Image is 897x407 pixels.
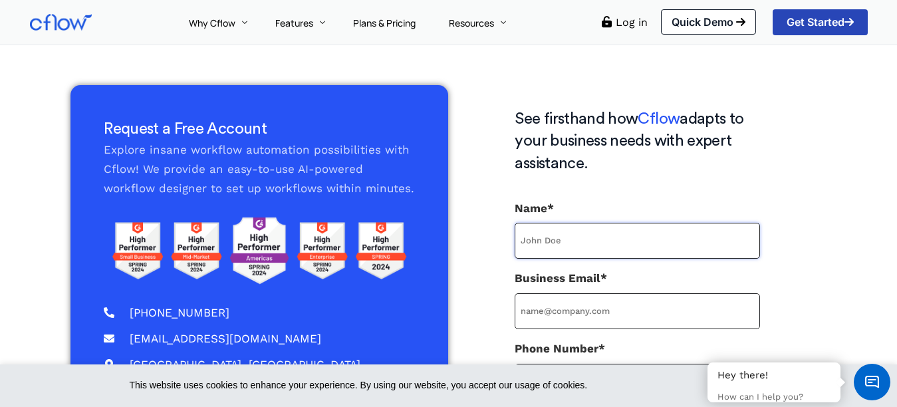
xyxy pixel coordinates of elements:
[126,329,321,348] span: [EMAIL_ADDRESS][DOMAIN_NAME]
[126,303,229,323] span: [PHONE_NUMBER]
[515,293,759,329] input: Business Email*
[515,199,759,259] label: Name*
[854,364,890,400] span: Chat Widget
[638,111,680,127] span: Cflow
[449,17,494,29] span: Resources
[189,17,235,29] span: Why Cflow
[661,9,756,35] a: Quick Demo
[104,118,415,198] div: Explore insane workflow automation possibilities with Cflow! We provide an easy-to-use AI-powered...
[104,211,415,290] img: g2 reviews
[773,9,868,35] a: Get Started
[275,17,313,29] span: Features
[515,108,759,176] h3: See firsthand how adapts to your business needs with expert assistance.
[717,392,831,403] p: How can I help you?
[104,121,267,137] span: Request a Free Account
[515,339,759,400] label: Phone Number*
[717,369,831,382] div: Hey there!
[130,378,725,394] span: This website uses cookies to enhance your experience. By using our website, you accept our usage ...
[126,355,360,374] span: [GEOGRAPHIC_DATA], [GEOGRAPHIC_DATA]
[30,14,92,31] img: Cflow
[787,17,854,27] span: Get Started
[353,17,416,29] span: Plans & Pricing
[515,223,759,259] input: Name*
[515,269,759,329] label: Business Email*
[616,16,648,29] a: Log in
